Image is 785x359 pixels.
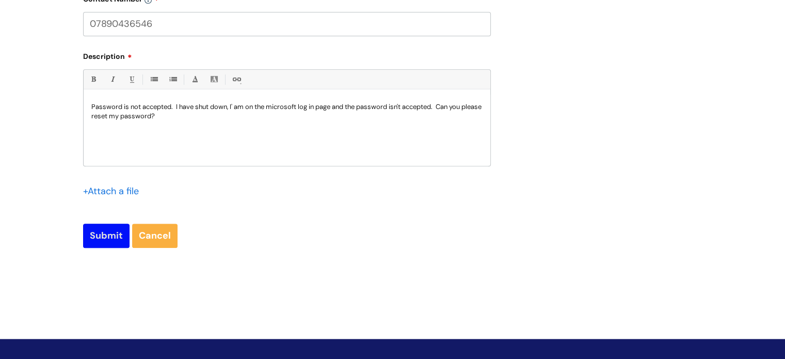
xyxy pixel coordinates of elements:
input: Submit [83,224,130,247]
a: Italic (Ctrl-I) [106,73,119,86]
a: Back Color [207,73,220,86]
a: Bold (Ctrl-B) [87,73,100,86]
a: Font Color [188,73,201,86]
a: Underline(Ctrl-U) [125,73,138,86]
a: Cancel [132,224,178,247]
div: Attach a file [83,183,145,199]
a: Link [230,73,243,86]
a: • Unordered List (Ctrl-Shift-7) [147,73,160,86]
label: Description [83,49,491,61]
a: 1. Ordered List (Ctrl-Shift-8) [166,73,179,86]
p: Password is not accepted. I have shut down, I' am on the microsoft log in page and the password i... [91,102,483,121]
